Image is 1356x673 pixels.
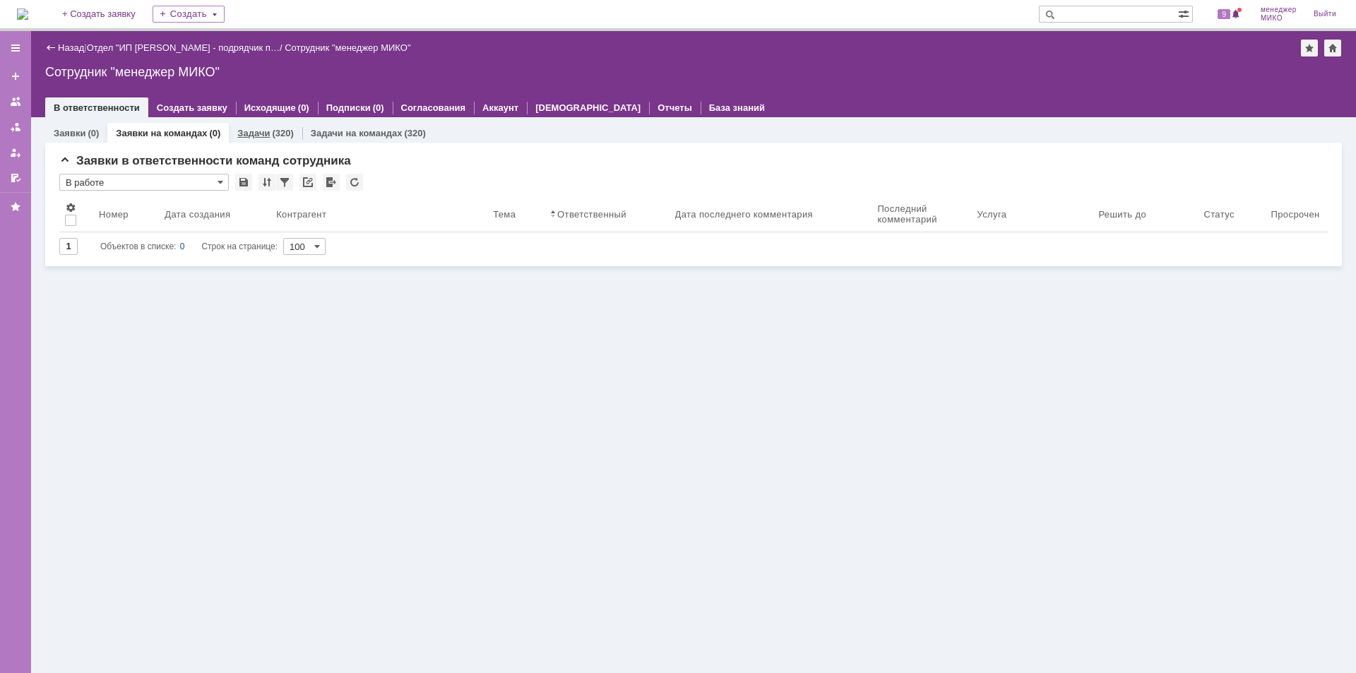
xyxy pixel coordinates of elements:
[1271,209,1320,220] div: Просрочен
[87,42,285,53] div: /
[1218,9,1230,19] span: 9
[88,128,99,138] div: (0)
[1301,40,1318,56] div: Добавить в избранное
[272,128,293,138] div: (320)
[244,102,296,113] a: Исходящие
[153,6,225,23] div: Создать
[45,65,1342,79] div: Сотрудник "менеджер МИКО"
[180,238,185,255] div: 0
[4,141,27,164] a: Мои заявки
[99,209,129,220] div: Номер
[346,174,363,191] div: Обновлять список
[675,209,813,220] div: Дата последнего комментария
[299,174,316,191] div: Скопировать ссылку на список
[311,128,403,138] a: Задачи на командах
[157,102,227,113] a: Создать заявку
[670,196,872,232] th: Дата последнего комментария
[535,102,641,113] a: [DEMOGRAPHIC_DATA]
[1098,209,1147,220] div: Решить до
[323,174,340,191] div: Экспорт списка
[877,203,954,225] div: Последний комментарий
[487,196,545,232] th: Тема
[59,154,351,167] span: Заявки в ответственности команд сотрудника
[276,209,329,220] div: Контрагент
[971,196,1093,232] th: Услуга
[84,42,86,52] div: |
[373,102,384,113] div: (0)
[285,42,410,53] div: Сотрудник "менеджер МИКО"
[1261,14,1297,23] span: МИКО
[482,102,518,113] a: Аккаунт
[209,128,220,138] div: (0)
[1178,6,1192,20] span: Расширенный поиск
[270,196,487,232] th: Контрагент
[87,42,280,53] a: Отдел "ИП [PERSON_NAME] - подрядчик п…
[100,238,278,255] i: Строк на странице:
[658,102,692,113] a: Отчеты
[1324,40,1341,56] div: Сделать домашней страницей
[276,174,293,191] div: Фильтрация...
[4,65,27,88] a: Создать заявку
[1261,6,1297,14] span: менеджер
[65,202,76,213] span: Настройки
[54,102,140,113] a: В ответственности
[326,102,371,113] a: Подписки
[4,90,27,113] a: Заявки на командах
[1198,196,1265,232] th: Статус
[1203,209,1234,220] div: Статус
[58,42,84,53] a: Назад
[298,102,309,113] div: (0)
[93,196,159,232] th: Номер
[165,209,230,220] div: Дата создания
[545,196,669,232] th: Ответственный
[17,8,28,20] a: Перейти на домашнюю страницу
[4,167,27,189] a: Мои согласования
[17,8,28,20] img: logo
[54,128,85,138] a: Заявки
[235,174,252,191] div: Сохранить вид
[977,209,1008,220] div: Услуга
[4,116,27,138] a: Заявки в моей ответственности
[493,209,516,220] div: Тема
[237,128,270,138] a: Задачи
[258,174,275,191] div: Сортировка...
[709,102,765,113] a: База знаний
[159,196,270,232] th: Дата создания
[405,128,426,138] div: (320)
[100,242,176,251] span: Объектов в списке:
[401,102,466,113] a: Согласования
[557,209,626,220] div: Ответственный
[116,128,207,138] a: Заявки на командах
